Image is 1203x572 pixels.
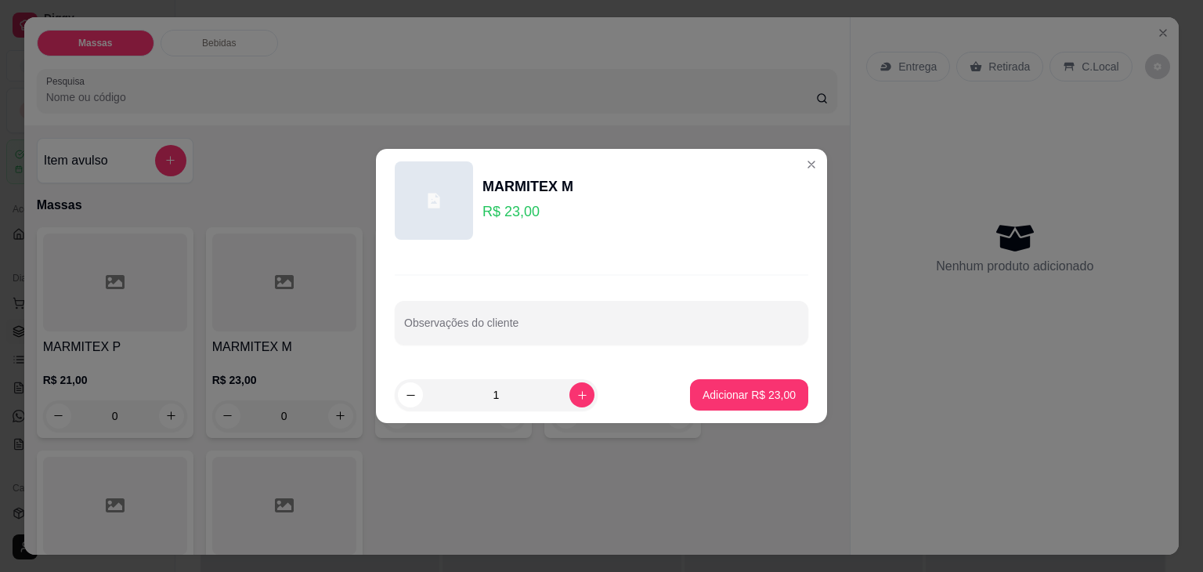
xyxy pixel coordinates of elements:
p: R$ 23,00 [482,201,573,223]
button: decrease-product-quantity [398,382,423,407]
button: increase-product-quantity [569,382,594,407]
input: Observações do cliente [404,321,799,337]
button: Close [799,152,824,177]
button: Adicionar R$ 23,00 [690,379,808,411]
p: Adicionar R$ 23,00 [703,387,796,403]
div: MARMITEX M [482,176,573,197]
